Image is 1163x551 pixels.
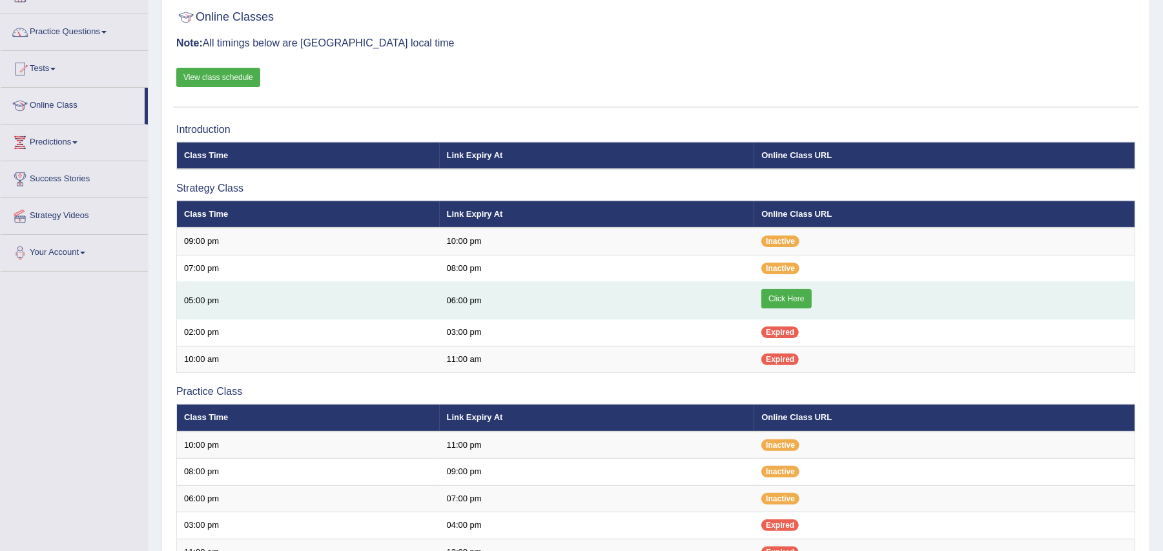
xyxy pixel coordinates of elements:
[761,326,799,338] span: Expired
[177,485,440,512] td: 06:00 pm
[440,228,755,255] td: 10:00 pm
[1,198,148,230] a: Strategy Videos
[754,201,1135,228] th: Online Class URL
[440,319,755,346] td: 03:00 pm
[177,346,440,373] td: 10:00 am
[176,386,1135,397] h3: Practice Class
[176,8,274,27] h2: Online Classes
[761,235,799,247] span: Inactive
[1,161,148,194] a: Success Stories
[440,405,755,432] th: Link Expiry At
[176,68,260,87] a: View class schedule
[177,319,440,346] td: 02:00 pm
[440,201,755,228] th: Link Expiry At
[176,37,1135,49] h3: All timings below are [GEOGRAPHIC_DATA] local time
[1,235,148,267] a: Your Account
[177,282,440,319] td: 05:00 pm
[176,183,1135,194] h3: Strategy Class
[754,405,1135,432] th: Online Class URL
[754,142,1135,169] th: Online Class URL
[761,263,799,274] span: Inactive
[440,142,755,169] th: Link Expiry At
[177,255,440,282] td: 07:00 pm
[761,439,799,451] span: Inactive
[1,88,145,120] a: Online Class
[177,142,440,169] th: Class Time
[177,228,440,255] td: 09:00 pm
[1,51,148,83] a: Tests
[440,255,755,282] td: 08:00 pm
[440,485,755,512] td: 07:00 pm
[761,493,799,505] span: Inactive
[176,37,203,48] b: Note:
[177,512,440,539] td: 03:00 pm
[761,354,799,365] span: Expired
[440,432,755,459] td: 11:00 pm
[1,125,148,157] a: Predictions
[176,124,1135,135] h3: Introduction
[761,289,811,308] a: Click Here
[761,466,799,477] span: Inactive
[177,432,440,459] td: 10:00 pm
[177,201,440,228] th: Class Time
[177,405,440,432] th: Class Time
[1,14,148,46] a: Practice Questions
[440,512,755,539] td: 04:00 pm
[761,519,799,531] span: Expired
[440,459,755,486] td: 09:00 pm
[177,459,440,486] td: 08:00 pm
[440,346,755,373] td: 11:00 am
[440,282,755,319] td: 06:00 pm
